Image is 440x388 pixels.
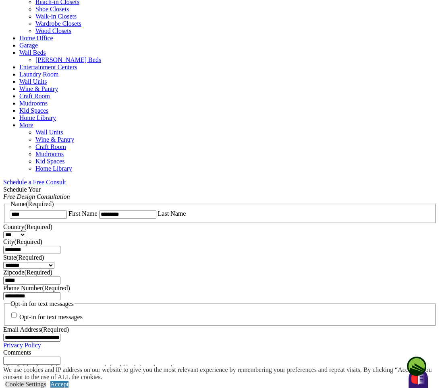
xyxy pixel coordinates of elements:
[24,269,52,276] span: (Required)
[19,64,77,70] a: Entertainment Centers
[19,78,47,85] a: Wall Units
[50,381,68,388] a: Accept
[5,381,46,388] a: Cookie Settings
[24,223,52,230] span: (Required)
[19,107,48,114] a: Kid Spaces
[158,210,186,217] label: Last Name
[3,223,52,230] label: Country
[35,56,101,63] a: [PERSON_NAME] Beds
[19,49,46,56] a: Wall Beds
[19,35,53,41] a: Home Office
[19,122,33,128] a: More menu text will display only on big screen
[35,6,69,12] a: Shoe Closets
[15,238,42,245] span: (Required)
[19,42,38,49] a: Garage
[35,158,64,165] a: Kid Spaces
[3,186,70,200] span: Schedule Your
[26,200,54,207] span: (Required)
[35,13,77,20] a: Walk-in Closets
[68,210,98,217] label: First Name
[19,85,58,92] a: Wine & Pantry
[19,93,50,99] a: Craft Room
[3,349,31,356] label: Comments
[3,285,70,291] label: Phone Number
[35,27,71,34] a: Wood Closets
[35,143,66,150] a: Craft Room
[10,300,75,308] legend: Opt-in for text messages
[35,129,63,136] a: Wall Units
[35,151,64,157] a: Mudrooms
[3,254,44,261] label: State
[19,114,56,121] a: Home Library
[3,366,440,381] div: We use cookies and IP address on our website to give you the most relevant experience by remember...
[3,326,69,333] label: Email Address
[35,20,81,27] a: Wardrobe Closets
[3,365,437,372] div: This field is for validation purposes and should be left unchanged.
[3,179,66,186] a: Schedule a Free Consult (opens a dropdown menu)
[3,193,70,200] em: Free Design Consultation
[3,238,42,245] label: City
[19,100,48,107] a: Mudrooms
[41,326,69,333] span: (Required)
[16,254,44,261] span: (Required)
[10,200,55,208] legend: Name
[35,136,74,143] a: Wine & Pantry
[35,165,72,172] a: Home Library
[19,71,58,78] a: Laundry Room
[19,314,83,321] label: Opt-in for text messages
[42,285,70,291] span: (Required)
[3,269,52,276] label: Zipcode
[3,342,41,349] a: Privacy Policy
